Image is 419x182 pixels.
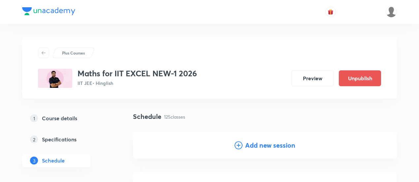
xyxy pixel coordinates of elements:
[325,7,336,17] button: avatar
[38,69,72,88] img: 0FA41914-A0C7-4F0A-A892-4475992A417F_plus.png
[42,157,65,164] h5: Schedule
[78,69,197,78] h3: Maths for IIT EXCEL NEW-1 2026
[245,140,295,150] h4: Add new session
[30,114,38,122] p: 1
[164,113,185,120] p: 125 classes
[22,133,112,146] a: 2Specifications
[42,114,77,122] h5: Course details
[371,132,397,159] img: Add
[386,6,397,18] img: Mustafa kamal
[30,135,38,143] p: 2
[78,80,197,87] p: IIT JEE • Hinglish
[291,70,334,86] button: Preview
[22,7,75,15] img: Company Logo
[30,157,38,164] p: 3
[22,7,75,17] a: Company Logo
[339,70,381,86] button: Unpublish
[62,50,85,56] p: Plus Courses
[22,112,112,125] a: 1Course details
[328,9,334,15] img: avatar
[133,112,161,122] h4: Schedule
[42,135,77,143] h5: Specifications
